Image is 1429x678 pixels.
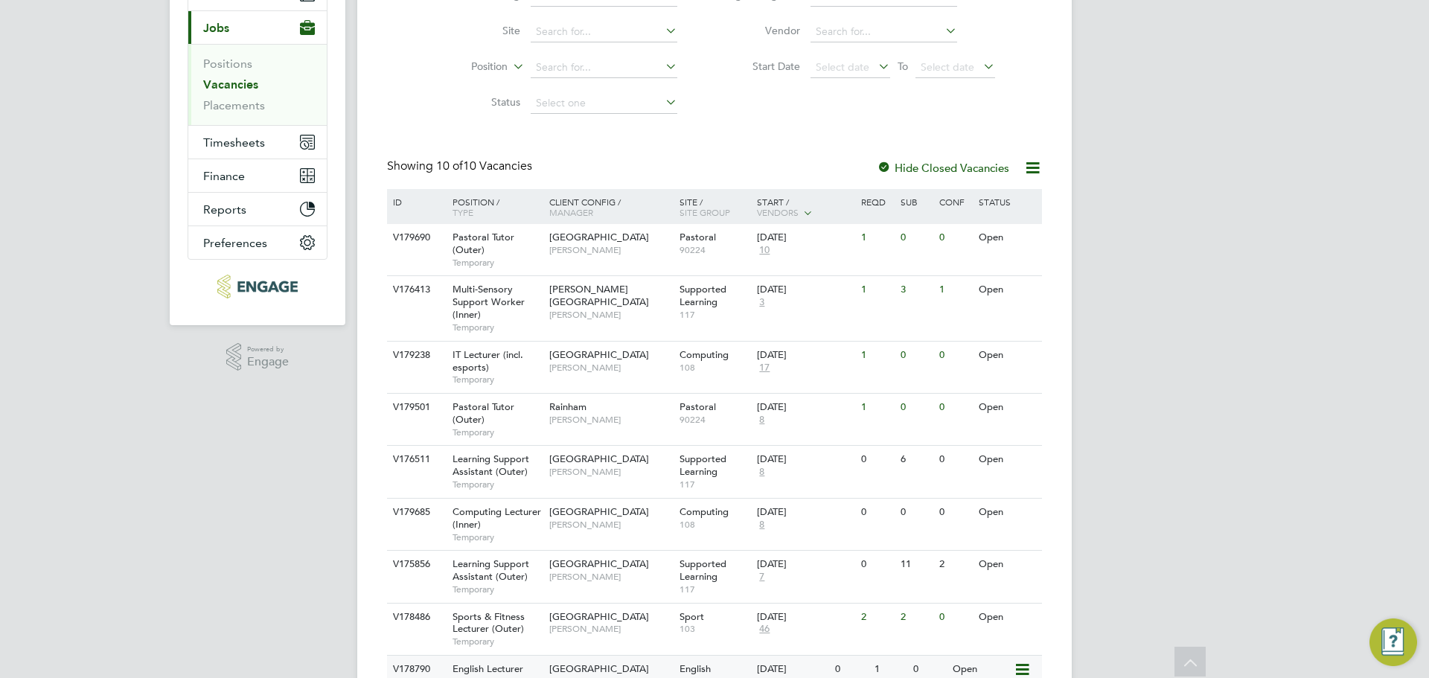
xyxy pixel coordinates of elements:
label: Hide Closed Vacancies [877,161,1009,175]
input: Search for... [811,22,957,42]
input: Select one [531,93,677,114]
span: [PERSON_NAME] [549,571,672,583]
span: 10 [757,244,772,257]
div: Open [975,551,1040,578]
span: Temporary [453,531,542,543]
div: Open [975,224,1040,252]
div: 0 [936,342,974,369]
span: 117 [680,309,750,321]
span: Reports [203,202,246,217]
span: 10 of [436,159,463,173]
span: 17 [757,362,772,374]
div: V179501 [389,394,441,421]
div: Status [975,189,1040,214]
div: 11 [897,551,936,578]
span: 3 [757,296,767,309]
div: 1 [857,342,896,369]
div: Open [975,276,1040,304]
div: Position / [441,189,546,225]
span: [GEOGRAPHIC_DATA] [549,231,649,243]
span: [GEOGRAPHIC_DATA] [549,557,649,570]
div: Open [975,446,1040,473]
div: 3 [897,276,936,304]
span: 108 [680,362,750,374]
span: 103 [680,623,750,635]
span: [GEOGRAPHIC_DATA] [549,452,649,465]
span: Pastoral [680,400,716,413]
span: English [680,662,711,675]
div: ID [389,189,441,214]
span: [PERSON_NAME] [549,519,672,531]
span: Vendors [757,206,799,218]
span: Supported Learning [680,283,726,308]
div: 1 [857,394,896,421]
label: Start Date [714,60,800,73]
span: [PERSON_NAME] [549,466,672,478]
div: [DATE] [757,663,828,676]
span: Sport [680,610,704,623]
span: Computing [680,348,729,361]
div: Open [975,394,1040,421]
span: Temporary [453,374,542,386]
label: Status [435,95,520,109]
span: Powered by [247,343,289,356]
div: Reqd [857,189,896,214]
a: Vacancies [203,77,258,92]
div: 2 [857,604,896,631]
div: V179690 [389,224,441,252]
span: Select date [816,60,869,74]
div: 0 [857,499,896,526]
span: 46 [757,623,772,636]
div: Showing [387,159,535,174]
div: V176511 [389,446,441,473]
span: Site Group [680,206,730,218]
div: 0 [897,342,936,369]
div: 6 [897,446,936,473]
span: Finance [203,169,245,183]
div: 0 [936,394,974,421]
label: Position [422,60,508,74]
div: Sub [897,189,936,214]
input: Search for... [531,57,677,78]
img: blackstonerecruitment-logo-retina.png [217,275,297,298]
span: [PERSON_NAME][GEOGRAPHIC_DATA] [549,283,649,308]
span: 7 [757,571,767,583]
div: Open [975,604,1040,631]
div: [DATE] [757,284,854,296]
div: 0 [936,604,974,631]
span: [GEOGRAPHIC_DATA] [549,348,649,361]
div: 0 [897,224,936,252]
span: Temporary [453,257,542,269]
div: [DATE] [757,558,854,571]
span: Temporary [453,426,542,438]
span: Computing Lecturer (Inner) [453,505,541,531]
div: [DATE] [757,506,854,519]
button: Preferences [188,226,327,259]
div: V179685 [389,499,441,526]
span: Multi-Sensory Support Worker (Inner) [453,283,525,321]
span: Preferences [203,236,267,250]
div: 0 [897,394,936,421]
button: Jobs [188,11,327,44]
a: Powered byEngage [226,343,290,371]
span: [GEOGRAPHIC_DATA] [549,610,649,623]
span: Computing [680,505,729,518]
span: [PERSON_NAME] [549,362,672,374]
span: Temporary [453,583,542,595]
button: Reports [188,193,327,226]
span: Supported Learning [680,452,726,478]
label: Site [435,24,520,37]
span: Sports & Fitness Lecturer (Outer) [453,610,525,636]
div: Site / [676,189,754,225]
span: Temporary [453,322,542,333]
span: [PERSON_NAME] [549,414,672,426]
a: Positions [203,57,252,71]
span: 10 Vacancies [436,159,532,173]
div: Client Config / [546,189,676,225]
span: Select date [921,60,974,74]
div: 2 [897,604,936,631]
span: Learning Support Assistant (Outer) [453,452,529,478]
div: V179238 [389,342,441,369]
span: To [893,57,912,76]
div: Jobs [188,44,327,125]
